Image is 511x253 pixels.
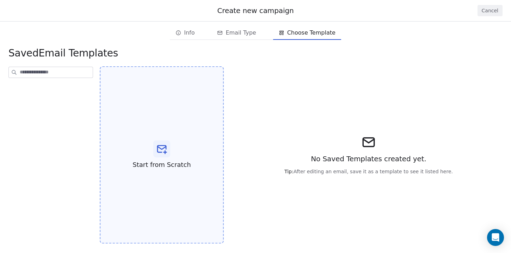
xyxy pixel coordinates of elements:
span: No Saved Templates created yet. [311,154,426,164]
button: Cancel [478,5,503,16]
div: email creation steps [170,26,341,40]
div: Open Intercom Messenger [487,229,504,246]
span: Choose Template [287,29,335,37]
span: Tip: [284,169,294,174]
span: After editing an email, save it as a template to see it listed here. [284,168,453,175]
div: Create new campaign [8,6,503,16]
span: Start from Scratch [133,160,191,169]
span: Email Type [226,29,256,37]
span: Email Templates [8,47,118,60]
span: Info [184,29,195,37]
span: saved [8,47,38,59]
